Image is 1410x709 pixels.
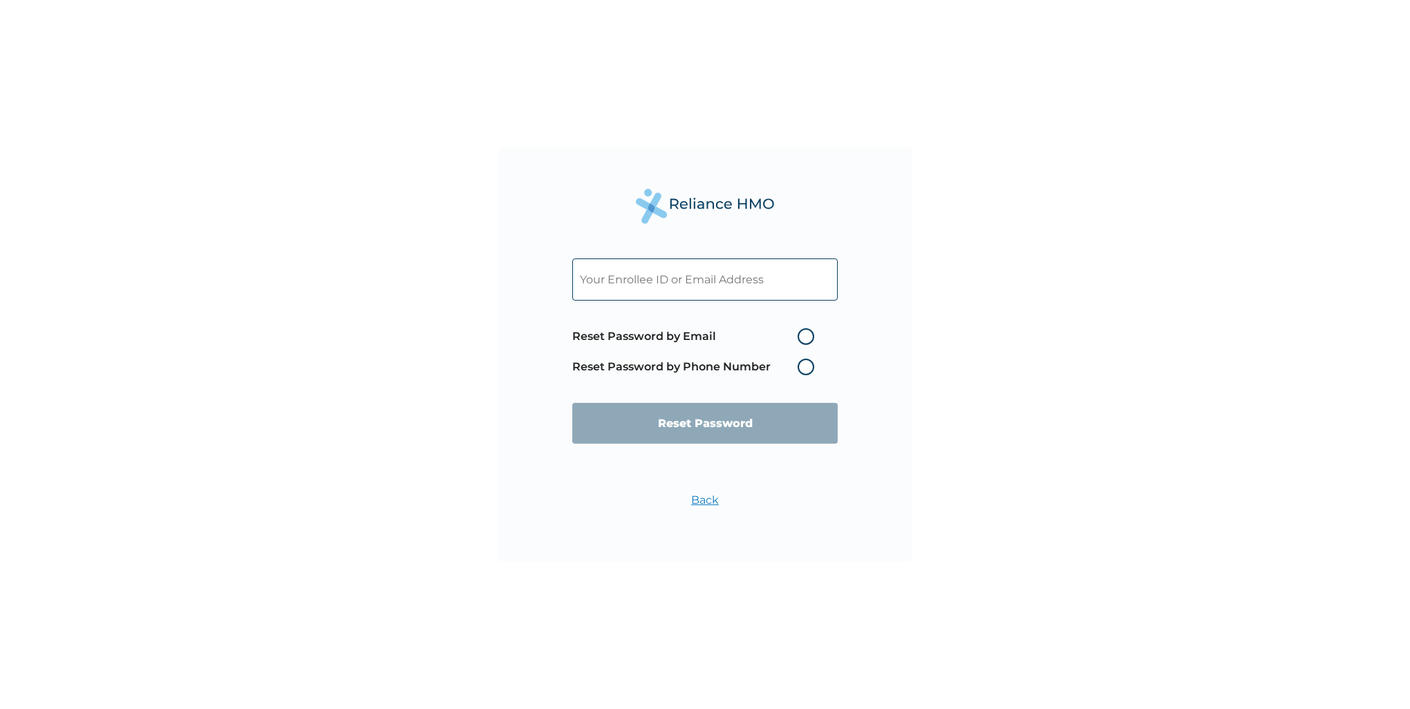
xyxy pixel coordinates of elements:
[572,258,838,301] input: Your Enrollee ID or Email Address
[691,493,719,507] a: Back
[572,328,821,345] label: Reset Password by Email
[572,403,838,444] input: Reset Password
[572,321,821,382] span: Password reset method
[636,189,774,224] img: Reliance Health's Logo
[572,359,821,375] label: Reset Password by Phone Number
